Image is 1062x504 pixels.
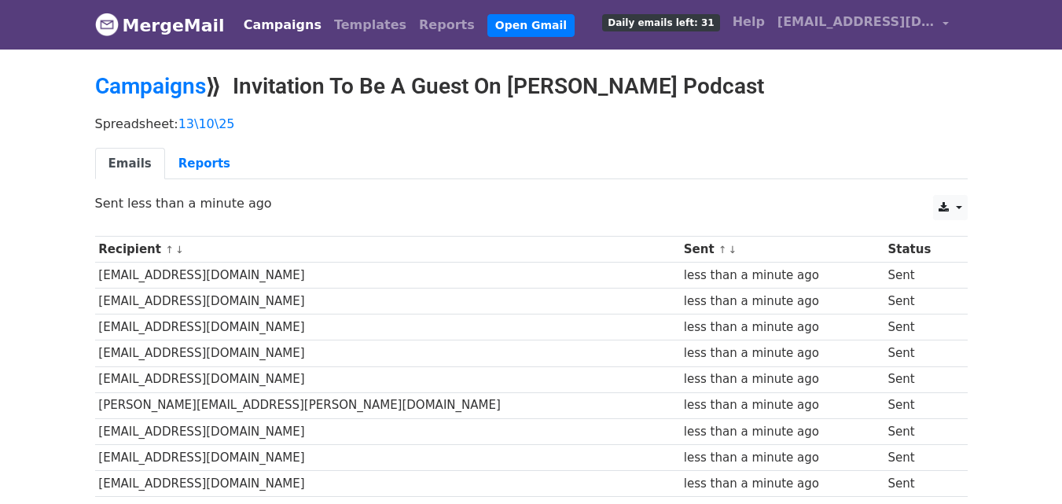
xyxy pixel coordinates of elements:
td: Sent [884,444,957,470]
a: Campaigns [237,9,328,41]
div: less than a minute ago [684,267,880,285]
td: [PERSON_NAME][EMAIL_ADDRESS][PERSON_NAME][DOMAIN_NAME] [95,392,680,418]
a: MergeMail [95,9,225,42]
a: ↓ [175,244,184,256]
a: ↑ [718,244,727,256]
td: [EMAIL_ADDRESS][DOMAIN_NAME] [95,418,680,444]
th: Sent [680,237,884,263]
td: Sent [884,315,957,340]
img: MergeMail logo [95,13,119,36]
a: Help [726,6,771,38]
td: [EMAIL_ADDRESS][DOMAIN_NAME] [95,366,680,392]
a: Open Gmail [487,14,575,37]
span: [EMAIL_ADDRESS][DOMAIN_NAME] [777,13,935,31]
td: Sent [884,418,957,444]
a: Emails [95,148,165,180]
td: [EMAIL_ADDRESS][DOMAIN_NAME] [95,289,680,315]
div: less than a minute ago [684,292,880,311]
a: ↓ [729,244,737,256]
span: Daily emails left: 31 [602,14,719,31]
div: less than a minute ago [684,370,880,388]
td: Sent [884,392,957,418]
a: Reports [413,9,481,41]
td: [EMAIL_ADDRESS][DOMAIN_NAME] [95,340,680,366]
div: less than a minute ago [684,318,880,337]
td: Sent [884,289,957,315]
th: Recipient [95,237,680,263]
a: [EMAIL_ADDRESS][DOMAIN_NAME] [771,6,955,43]
th: Status [884,237,957,263]
a: 13\10\25 [178,116,235,131]
td: [EMAIL_ADDRESS][DOMAIN_NAME] [95,315,680,340]
td: Sent [884,366,957,392]
p: Spreadsheet: [95,116,968,132]
td: Sent [884,470,957,496]
a: Reports [165,148,244,180]
td: [EMAIL_ADDRESS][DOMAIN_NAME] [95,444,680,470]
td: Sent [884,340,957,366]
td: [EMAIL_ADDRESS][DOMAIN_NAME] [95,263,680,289]
a: Daily emails left: 31 [596,6,726,38]
div: less than a minute ago [684,344,880,362]
div: less than a minute ago [684,423,880,441]
div: less than a minute ago [684,449,880,467]
h2: ⟫ Invitation To Be A Guest On [PERSON_NAME] Podcast [95,73,968,100]
td: Sent [884,263,957,289]
p: Sent less than a minute ago [95,195,968,212]
a: ↑ [165,244,174,256]
a: Templates [328,9,413,41]
div: less than a minute ago [684,396,880,414]
td: [EMAIL_ADDRESS][DOMAIN_NAME] [95,470,680,496]
div: less than a minute ago [684,475,880,493]
a: Campaigns [95,73,206,99]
